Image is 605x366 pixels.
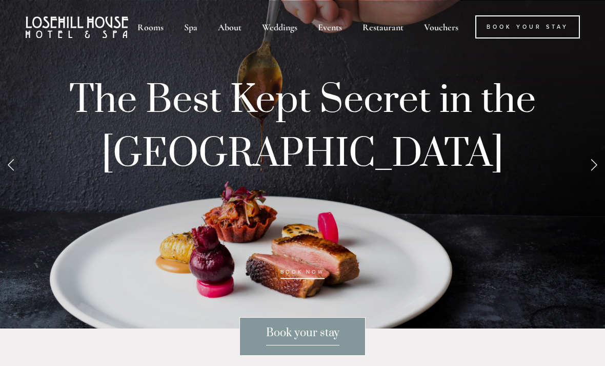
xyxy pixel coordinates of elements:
[253,15,307,38] div: Weddings
[280,269,325,279] a: BOOK NOW
[309,15,351,38] div: Events
[415,15,468,38] a: Vouchers
[26,16,128,38] img: Losehill House
[175,15,207,38] div: Spa
[128,15,173,38] div: Rooms
[239,317,366,356] a: Book your stay
[475,15,580,38] a: Book Your Stay
[353,15,413,38] div: Restaurant
[582,149,605,180] a: Next Slide
[209,15,251,38] div: About
[266,326,339,345] span: Book your stay
[41,73,564,289] p: The Best Kept Secret in the [GEOGRAPHIC_DATA]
